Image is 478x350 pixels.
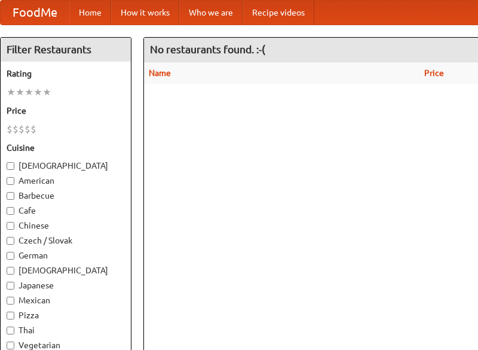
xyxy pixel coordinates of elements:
li: ★ [16,86,24,99]
h5: Cuisine [7,142,125,154]
label: Japanese [7,279,125,291]
input: [DEMOGRAPHIC_DATA] [7,162,14,170]
li: $ [7,123,13,136]
input: Pizza [7,312,14,319]
label: Pizza [7,309,125,321]
li: ★ [7,86,16,99]
input: American [7,177,14,185]
input: [DEMOGRAPHIC_DATA] [7,267,14,275]
input: Japanese [7,282,14,290]
li: ★ [24,86,33,99]
a: Price [424,68,444,78]
label: Czech / Slovak [7,235,125,246]
label: [DEMOGRAPHIC_DATA] [7,264,125,276]
li: ★ [42,86,51,99]
h5: Price [7,105,125,117]
li: $ [19,123,24,136]
input: Czech / Slovak [7,237,14,245]
input: Thai [7,327,14,334]
label: Chinese [7,220,125,232]
input: Mexican [7,297,14,305]
label: Thai [7,324,125,336]
a: How it works [111,1,179,25]
a: Recipe videos [243,1,314,25]
h4: Filter Restaurants [1,38,131,62]
h5: Rating [7,68,125,80]
input: Cafe [7,207,14,215]
input: German [7,252,14,260]
input: Vegetarian [7,342,14,349]
li: $ [13,123,19,136]
label: Mexican [7,294,125,306]
input: Chinese [7,222,14,230]
label: Barbecue [7,190,125,202]
label: [DEMOGRAPHIC_DATA] [7,160,125,172]
ng-pluralize: No restaurants found. :-( [150,44,265,55]
input: Barbecue [7,192,14,200]
a: FoodMe [1,1,69,25]
a: Who we are [179,1,243,25]
li: $ [24,123,30,136]
a: Home [69,1,111,25]
label: Cafe [7,205,125,217]
li: $ [30,123,36,136]
li: ★ [33,86,42,99]
a: Name [149,68,171,78]
label: American [7,175,125,187]
label: German [7,249,125,261]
